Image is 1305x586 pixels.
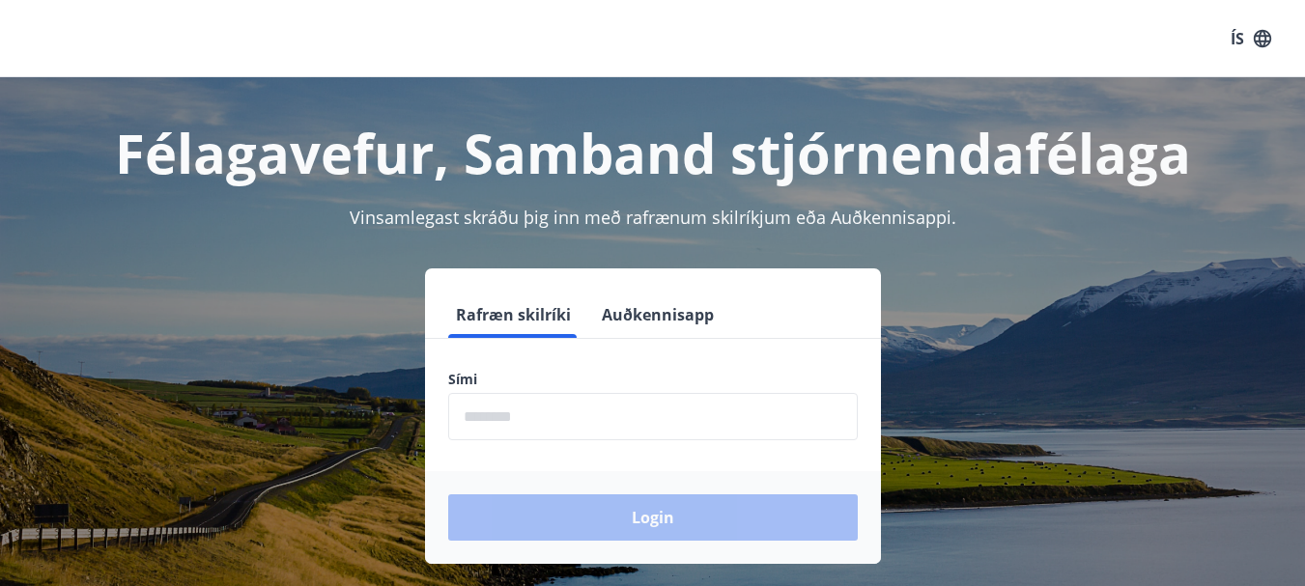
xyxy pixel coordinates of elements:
[1220,21,1282,56] button: ÍS
[350,206,956,229] span: Vinsamlegast skráðu þig inn með rafrænum skilríkjum eða Auðkennisappi.
[23,116,1282,189] h1: Félagavefur, Samband stjórnendafélaga
[448,292,579,338] button: Rafræn skilríki
[448,370,858,389] label: Sími
[594,292,722,338] button: Auðkennisapp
